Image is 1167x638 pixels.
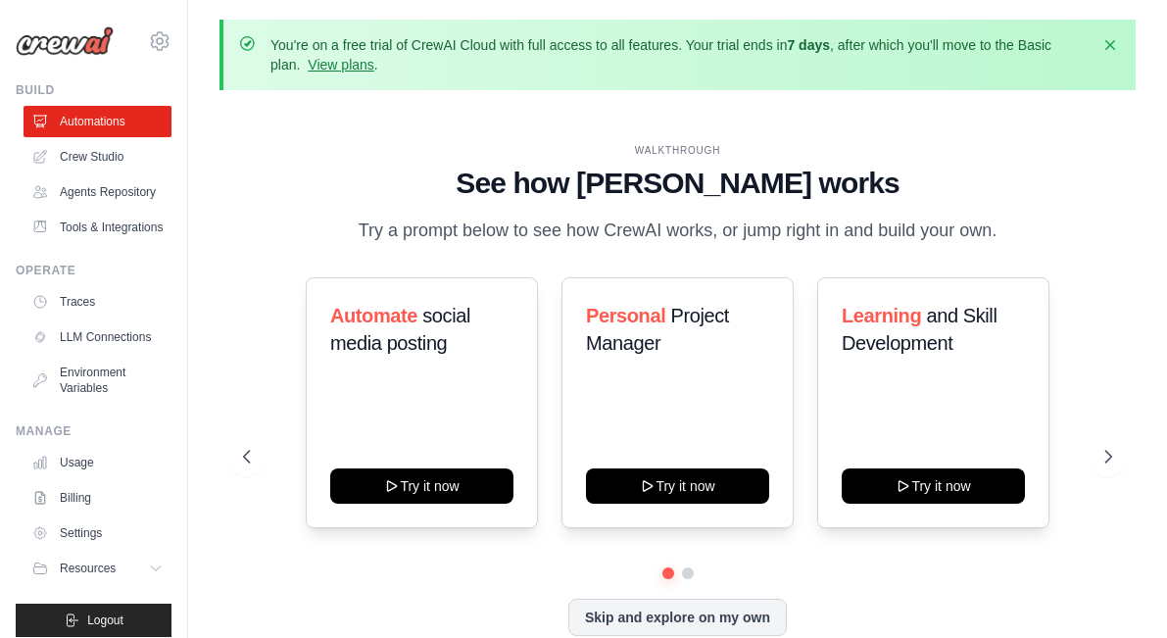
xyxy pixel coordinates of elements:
span: and Skill Development [842,305,997,354]
span: Logout [87,613,123,628]
span: social media posting [330,305,470,354]
div: Operate [16,263,171,278]
span: Learning [842,305,921,326]
h1: See how [PERSON_NAME] works [243,166,1112,201]
p: You're on a free trial of CrewAI Cloud with full access to all features. Your trial ends in , aft... [270,35,1089,74]
a: Tools & Integrations [24,212,171,243]
button: Logout [16,604,171,637]
span: Automate [330,305,417,326]
a: Traces [24,286,171,318]
button: Try it now [842,468,1025,504]
a: View plans [308,57,373,73]
span: Personal [586,305,665,326]
img: Logo [16,26,114,56]
a: Crew Studio [24,141,171,172]
div: Build [16,82,171,98]
strong: 7 days [787,37,830,53]
a: Usage [24,447,171,478]
a: Settings [24,517,171,549]
button: Try it now [586,468,769,504]
a: Automations [24,106,171,137]
button: Try it now [330,468,513,504]
span: Project Manager [586,305,729,354]
button: Resources [24,553,171,584]
p: Try a prompt below to see how CrewAI works, or jump right in and build your own. [349,217,1007,245]
span: Resources [60,561,116,576]
a: Environment Variables [24,357,171,404]
a: LLM Connections [24,321,171,353]
button: Skip and explore on my own [568,599,787,636]
a: Agents Repository [24,176,171,208]
div: WALKTHROUGH [243,143,1112,158]
a: Billing [24,482,171,514]
div: Manage [16,423,171,439]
